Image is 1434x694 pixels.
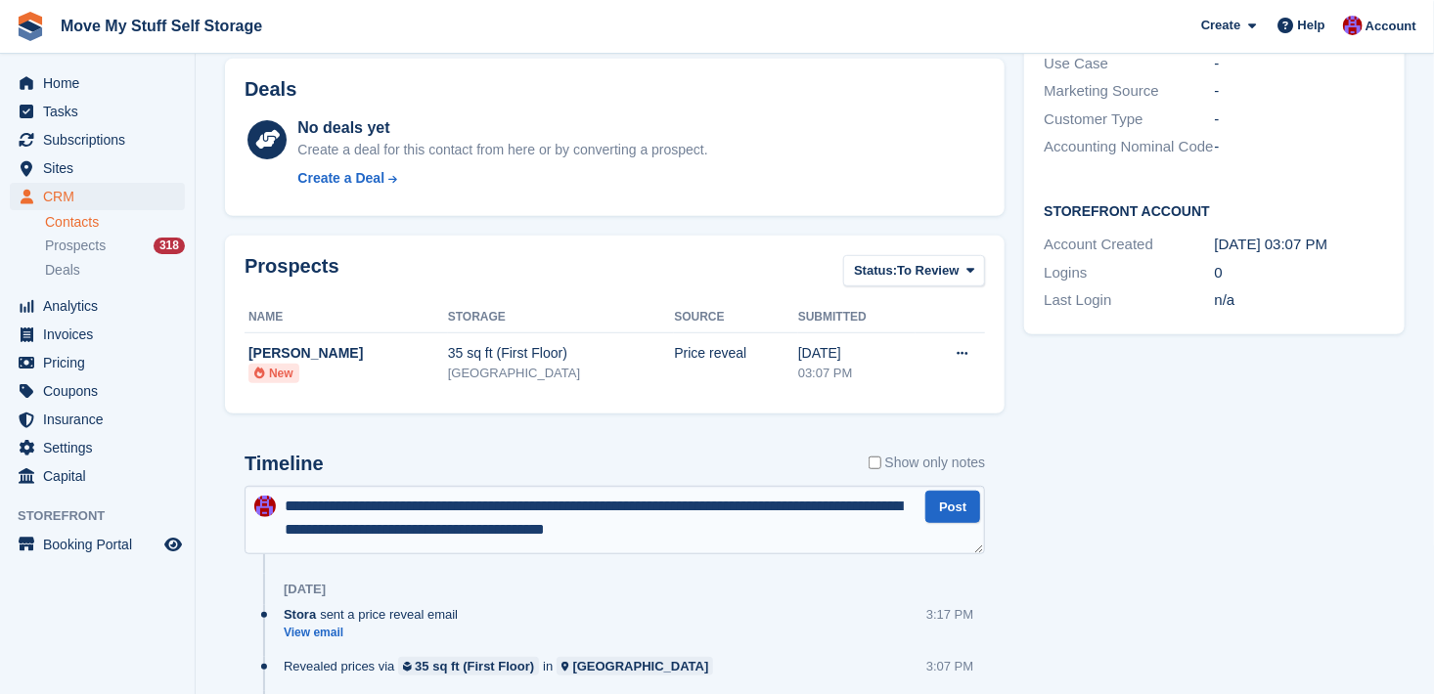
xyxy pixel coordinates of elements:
div: No deals yet [297,116,707,140]
span: Create [1201,16,1240,35]
a: View email [284,625,468,641]
div: 35 sq ft (First Floor) [415,657,534,675]
a: Preview store [161,533,185,556]
div: Create a deal for this contact from here or by converting a prospect. [297,140,707,160]
li: New [248,364,299,383]
button: Post [925,491,980,523]
a: menu [10,154,185,182]
th: Submitted [798,302,916,333]
div: 35 sq ft (First Floor) [448,343,675,364]
th: Source [674,302,797,333]
a: Contacts [45,213,185,232]
span: Insurance [43,406,160,433]
div: Account Created [1044,234,1214,256]
div: [GEOGRAPHIC_DATA] [448,364,675,383]
span: Help [1298,16,1325,35]
div: sent a price reveal email [284,605,468,624]
a: Move My Stuff Self Storage [53,10,270,42]
div: [GEOGRAPHIC_DATA] [573,657,709,675]
a: menu [10,462,185,490]
a: 35 sq ft (First Floor) [398,657,539,675]
div: Marketing Source [1044,80,1214,103]
div: [DATE] [798,343,916,364]
img: Carrie Machin [1343,16,1363,35]
span: Settings [43,434,160,461]
a: menu [10,321,185,348]
h2: Deals [245,78,296,101]
div: Customer Type [1044,108,1214,131]
div: Revealed prices via in [284,657,723,675]
span: Coupons [43,377,160,405]
a: Prospects 318 [45,236,185,256]
div: Price reveal [674,343,797,364]
div: Logins [1044,262,1214,284]
span: Storefront [18,506,195,526]
div: - [1215,136,1385,158]
div: n/a [1215,289,1385,312]
div: 03:07 PM [798,364,916,383]
div: 0 [1215,262,1385,284]
h2: Storefront Account [1044,200,1385,220]
div: - [1215,53,1385,75]
a: menu [10,434,185,461]
th: Name [245,302,448,333]
div: Last Login [1044,289,1214,312]
a: menu [10,349,185,376]
div: [DATE] [284,582,326,597]
a: menu [10,126,185,153]
span: Home [43,69,160,97]
label: Show only notes [869,453,986,473]
span: Deals [45,261,80,280]
a: menu [10,69,185,97]
h2: Prospects [245,255,339,291]
a: Create a Deal [297,168,707,189]
span: Pricing [43,349,160,376]
img: Carrie Machin [254,496,276,517]
div: 3:17 PM [926,605,973,624]
div: 3:07 PM [926,657,973,675]
span: Capital [43,462,160,490]
span: Sites [43,154,160,182]
a: Deals [45,260,185,281]
span: Analytics [43,292,160,320]
h2: Timeline [245,453,324,475]
div: [PERSON_NAME] [248,343,448,364]
div: Use Case [1044,53,1214,75]
a: menu [10,531,185,558]
div: [DATE] 03:07 PM [1215,234,1385,256]
div: - [1215,108,1385,131]
a: menu [10,377,185,405]
span: Status: [854,261,897,281]
input: Show only notes [869,453,881,473]
span: Account [1366,17,1416,36]
a: menu [10,292,185,320]
span: Booking Portal [43,531,160,558]
span: To Review [897,261,959,281]
span: Tasks [43,98,160,125]
span: CRM [43,183,160,210]
span: Invoices [43,321,160,348]
a: menu [10,406,185,433]
a: menu [10,98,185,125]
a: [GEOGRAPHIC_DATA] [557,657,713,675]
button: Status: To Review [843,255,985,287]
span: Subscriptions [43,126,160,153]
div: Create a Deal [297,168,384,189]
span: Stora [284,605,316,624]
th: Storage [448,302,675,333]
div: Accounting Nominal Code [1044,136,1214,158]
div: - [1215,80,1385,103]
div: 318 [154,238,185,254]
span: Prospects [45,237,106,255]
a: menu [10,183,185,210]
img: stora-icon-8386f47178a22dfd0bd8f6a31ec36ba5ce8667c1dd55bd0f319d3a0aa187defe.svg [16,12,45,41]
